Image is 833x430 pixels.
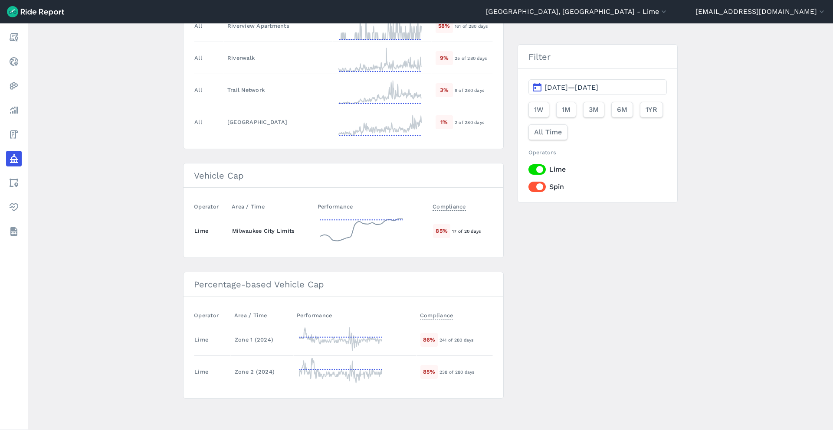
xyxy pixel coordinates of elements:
a: Fees [6,127,22,142]
div: Lime [194,227,208,235]
span: 1M [562,104,571,115]
div: Riverview Apartments [227,22,329,30]
button: All Time [528,124,567,140]
div: Lime [194,336,208,344]
div: 17 of 20 days [452,227,492,235]
div: Trail Network [227,86,329,94]
span: All Time [534,127,562,137]
th: Operator [194,198,228,215]
div: 1 % [436,115,453,129]
a: Heatmaps [6,78,22,94]
button: [EMAIL_ADDRESS][DOMAIN_NAME] [695,7,826,17]
div: 25 of 280 days [455,54,492,62]
div: Zone 2 (2024) [235,368,289,376]
div: 86 % [420,333,438,346]
th: Performance [293,307,416,324]
span: [DATE]—[DATE] [544,83,598,91]
h3: Vehicle Cap [184,163,503,188]
div: All [194,86,202,94]
span: 1YR [646,104,657,115]
button: 1W [528,102,549,117]
div: 161 of 280 days [455,22,492,30]
span: 1W [534,104,544,115]
span: Operators [528,149,556,156]
span: 6M [617,104,627,115]
th: Operator [194,307,231,324]
div: 85 % [433,224,450,238]
span: 3M [589,104,599,115]
a: Analyze [6,102,22,118]
span: Compliance [420,309,453,319]
div: Milwaukee City Limits [232,227,310,235]
a: Health [6,199,22,215]
a: Policy [6,151,22,166]
span: Compliance [433,201,466,211]
div: All [194,54,202,62]
div: [GEOGRAPHIC_DATA] [227,118,329,126]
h3: Filter [518,45,677,69]
h3: Percentage-based Vehicle Cap [184,272,503,296]
label: Lime [528,164,667,175]
a: Datasets [6,224,22,239]
div: 9 % [436,51,453,65]
div: Lime [194,368,208,376]
div: Riverwalk [227,54,329,62]
button: 6M [611,102,633,117]
label: Spin [528,182,667,192]
div: 2 of 280 days [455,118,492,126]
div: 241 of 280 days [439,336,492,344]
div: 58 % [436,19,453,33]
th: Performance [314,198,429,215]
div: 3 % [436,83,453,97]
a: Areas [6,175,22,191]
div: 238 of 280 days [439,368,492,376]
button: [GEOGRAPHIC_DATA], [GEOGRAPHIC_DATA] - Lime [486,7,668,17]
button: 1M [556,102,576,117]
button: [DATE]—[DATE] [528,79,667,95]
th: Area / Time [231,307,293,324]
div: 85 % [420,365,438,378]
img: Ride Report [7,6,64,17]
a: Realtime [6,54,22,69]
a: Report [6,29,22,45]
button: 3M [583,102,604,117]
div: Zone 1 (2024) [235,336,289,344]
div: All [194,22,202,30]
div: 9 of 280 days [455,86,492,94]
button: 1YR [640,102,663,117]
div: All [194,118,202,126]
th: Area / Time [228,198,314,215]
